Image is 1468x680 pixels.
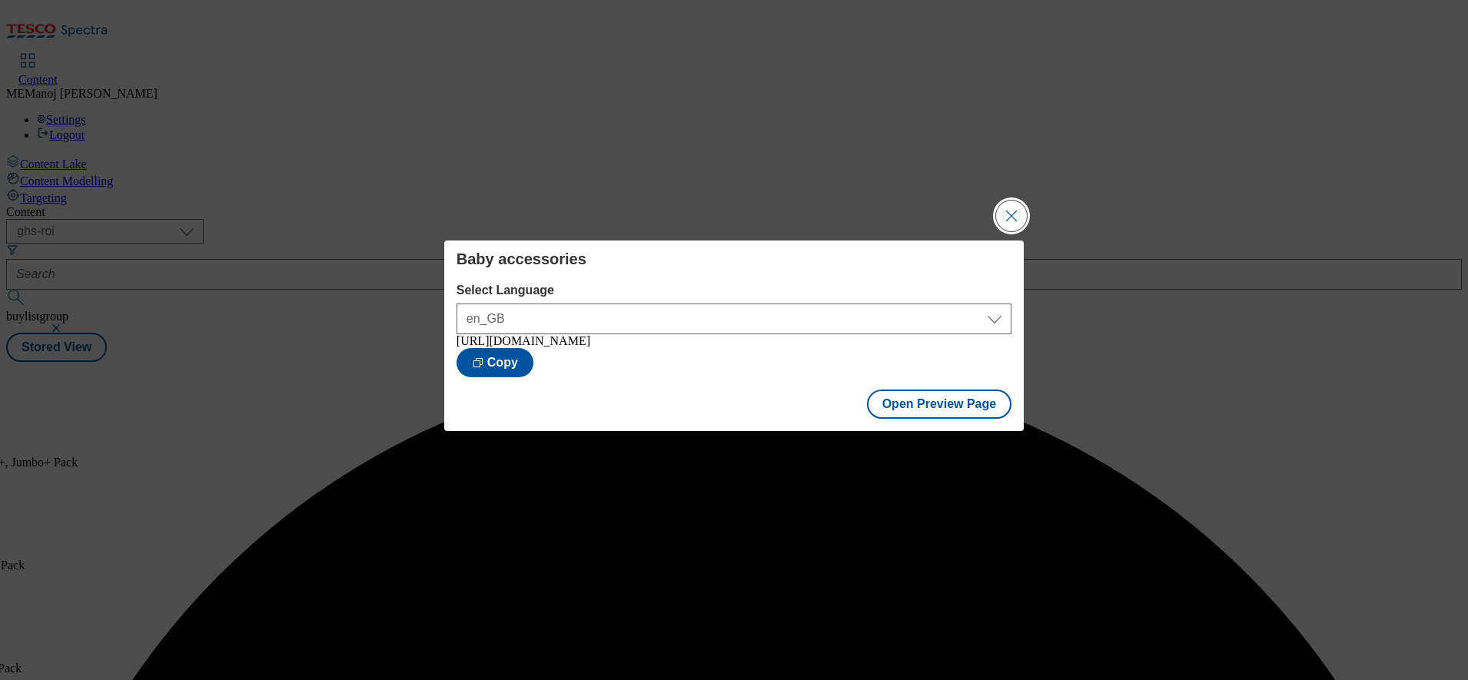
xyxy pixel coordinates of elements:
button: Copy [457,348,533,377]
div: [URL][DOMAIN_NAME] [457,334,1011,348]
label: Select Language [457,284,1011,297]
button: Open Preview Page [867,390,1012,419]
button: Close Modal [996,201,1027,231]
h4: Baby accessories [457,250,1011,268]
div: Modal [444,240,1024,431]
